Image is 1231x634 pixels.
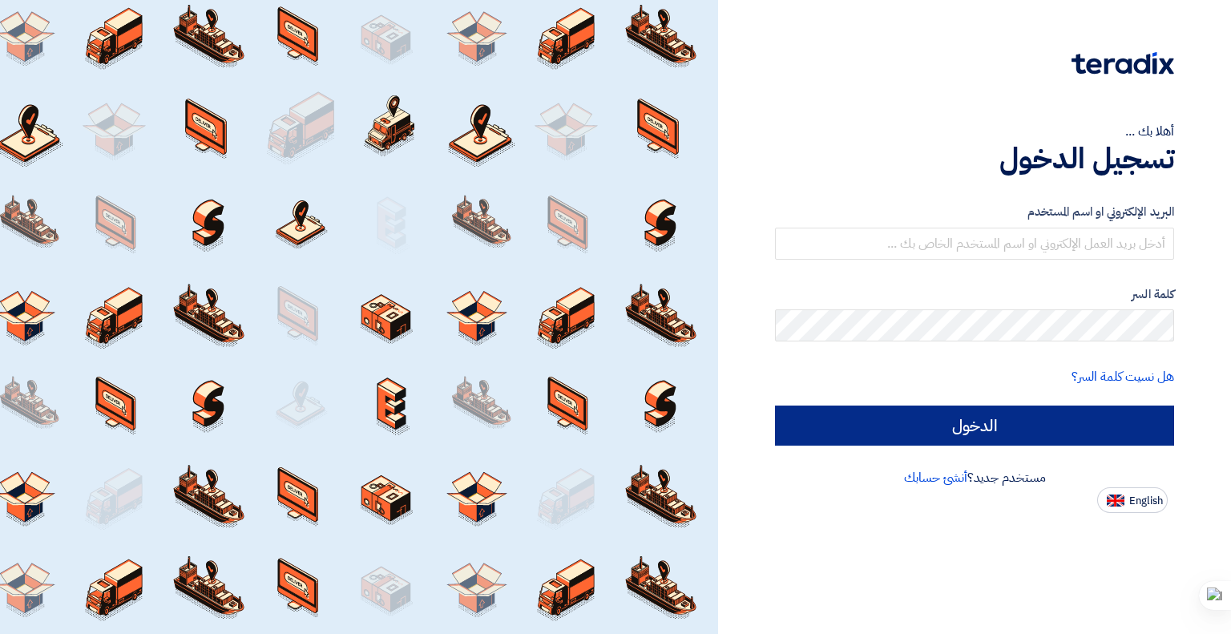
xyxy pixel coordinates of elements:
[1072,52,1174,75] img: Teradix logo
[1107,495,1124,507] img: en-US.png
[775,406,1174,446] input: الدخول
[1072,367,1174,386] a: هل نسيت كلمة السر؟
[775,141,1174,176] h1: تسجيل الدخول
[775,228,1174,260] input: أدخل بريد العمل الإلكتروني او اسم المستخدم الخاص بك ...
[904,468,967,487] a: أنشئ حسابك
[775,285,1174,304] label: كلمة السر
[1097,487,1168,513] button: English
[775,203,1174,221] label: البريد الإلكتروني او اسم المستخدم
[1129,495,1163,507] span: English
[775,468,1174,487] div: مستخدم جديد؟
[775,122,1174,141] div: أهلا بك ...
